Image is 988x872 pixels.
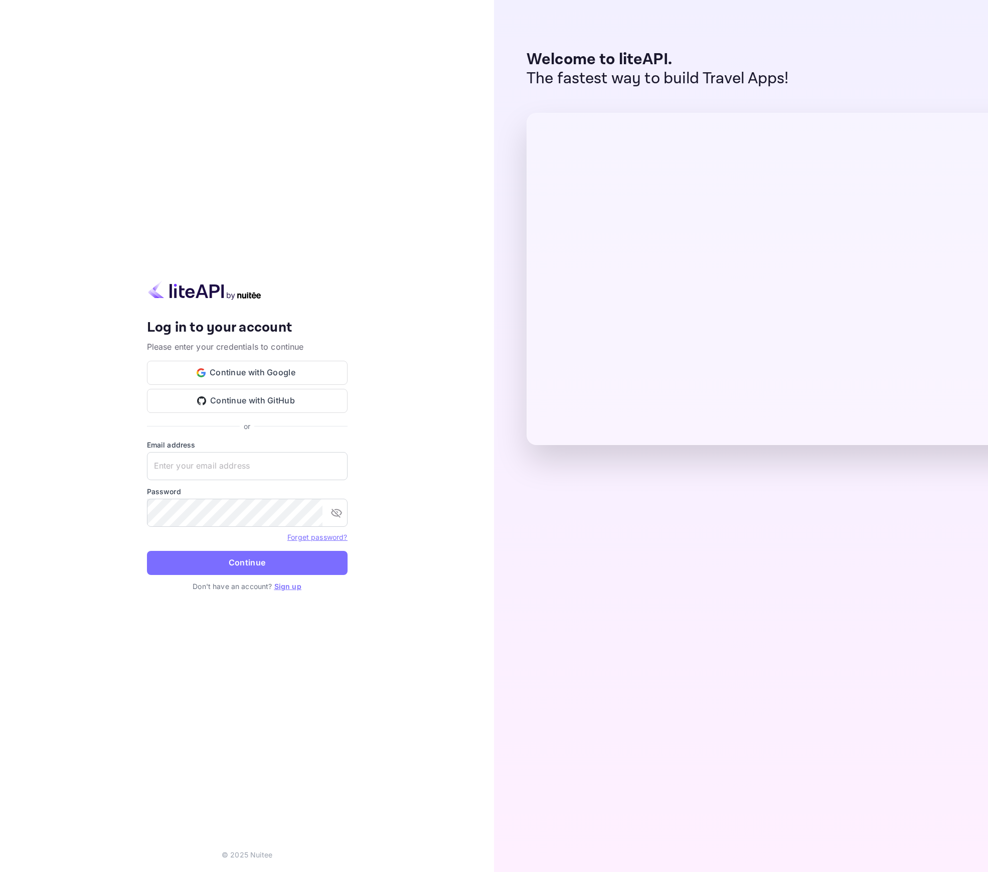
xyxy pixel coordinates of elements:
[147,319,348,337] h4: Log in to your account
[147,581,348,592] p: Don't have an account?
[147,361,348,385] button: Continue with Google
[287,533,347,541] a: Forget password?
[527,69,789,88] p: The fastest way to build Travel Apps!
[527,50,789,69] p: Welcome to liteAPI.
[147,452,348,480] input: Enter your email address
[147,389,348,413] button: Continue with GitHub
[287,532,347,542] a: Forget password?
[147,551,348,575] button: Continue
[147,440,348,450] label: Email address
[326,503,347,523] button: toggle password visibility
[147,341,348,353] p: Please enter your credentials to continue
[274,582,301,591] a: Sign up
[147,280,262,300] img: liteapi
[244,421,250,431] p: or
[147,486,348,497] label: Password
[222,849,272,860] p: © 2025 Nuitee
